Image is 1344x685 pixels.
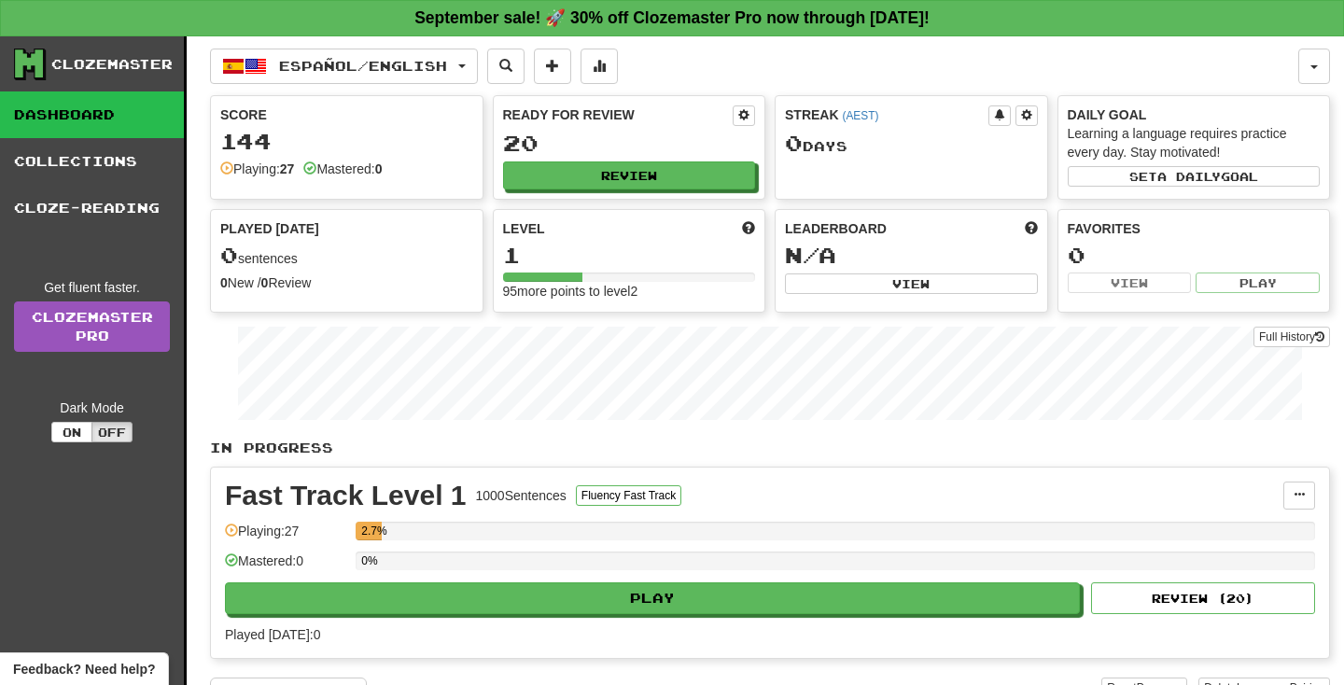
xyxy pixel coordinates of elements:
[1025,219,1038,238] span: This week in points, UTC
[225,552,346,582] div: Mastered: 0
[1068,219,1321,238] div: Favorites
[210,49,478,84] button: Español/English
[225,522,346,552] div: Playing: 27
[503,105,734,124] div: Ready for Review
[1253,327,1330,347] button: Full History
[1068,166,1321,187] button: Seta dailygoal
[1196,273,1320,293] button: Play
[261,275,269,290] strong: 0
[280,161,295,176] strong: 27
[375,161,383,176] strong: 0
[503,132,756,155] div: 20
[220,244,473,268] div: sentences
[14,301,170,352] a: ClozemasterPro
[785,105,988,124] div: Streak
[503,219,545,238] span: Level
[14,278,170,297] div: Get fluent faster.
[220,273,473,292] div: New / Review
[14,398,170,417] div: Dark Mode
[503,244,756,267] div: 1
[220,105,473,124] div: Score
[51,422,92,442] button: On
[1068,273,1192,293] button: View
[785,242,836,268] span: N/A
[220,242,238,268] span: 0
[225,627,320,642] span: Played [DATE]: 0
[842,109,878,122] a: (AEST)
[581,49,618,84] button: More stats
[279,58,447,74] span: Español / English
[13,660,155,678] span: Open feedback widget
[303,160,382,178] div: Mastered:
[487,49,525,84] button: Search sentences
[576,485,681,506] button: Fluency Fast Track
[361,522,382,540] div: 2.7%
[414,8,930,27] strong: September sale! 🚀 30% off Clozemaster Pro now through [DATE]!
[785,219,887,238] span: Leaderboard
[1157,170,1221,183] span: a daily
[742,219,755,238] span: Score more points to level up
[785,132,1038,156] div: Day s
[476,486,567,505] div: 1000 Sentences
[785,273,1038,294] button: View
[51,55,173,74] div: Clozemaster
[1068,244,1321,267] div: 0
[225,582,1080,614] button: Play
[220,160,294,178] div: Playing:
[210,439,1330,457] p: In Progress
[1068,124,1321,161] div: Learning a language requires practice every day. Stay motivated!
[220,130,473,153] div: 144
[503,161,756,189] button: Review
[785,130,803,156] span: 0
[534,49,571,84] button: Add sentence to collection
[220,275,228,290] strong: 0
[91,422,133,442] button: Off
[503,282,756,301] div: 95 more points to level 2
[1068,105,1321,124] div: Daily Goal
[220,219,319,238] span: Played [DATE]
[225,482,467,510] div: Fast Track Level 1
[1091,582,1315,614] button: Review (20)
